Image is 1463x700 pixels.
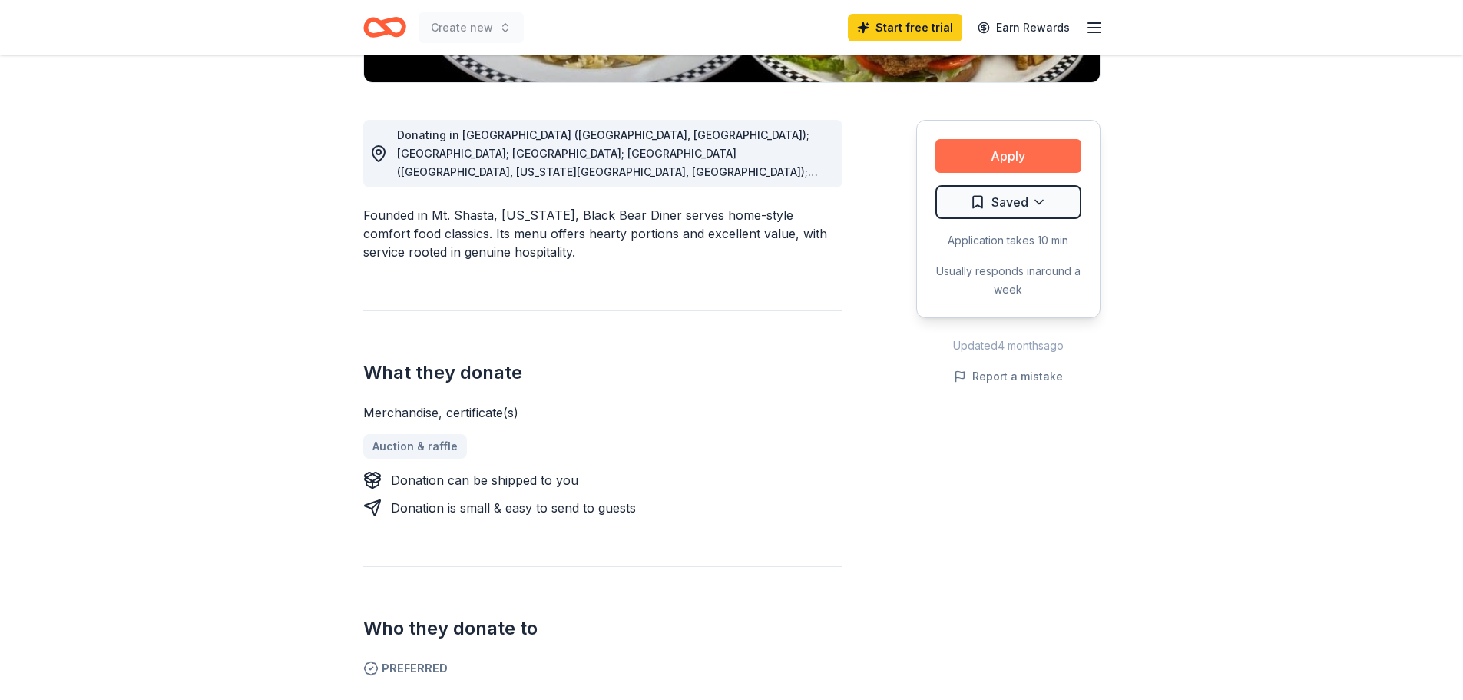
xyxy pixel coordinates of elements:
[935,185,1081,219] button: Saved
[935,139,1081,173] button: Apply
[363,360,842,385] h2: What they donate
[431,18,493,37] span: Create new
[916,337,1101,355] div: Updated 4 months ago
[968,14,1079,41] a: Earn Rewards
[391,499,636,517] div: Donation is small & easy to send to guests
[935,231,1081,250] div: Application takes 10 min
[363,403,842,422] div: Merchandise, certificate(s)
[391,471,578,489] div: Donation can be shipped to you
[363,434,467,459] a: Auction & raffle
[848,14,962,41] a: Start free trial
[363,616,842,641] h2: Who they donate to
[954,367,1063,386] button: Report a mistake
[363,659,842,678] span: Preferred
[363,9,406,45] a: Home
[991,192,1028,212] span: Saved
[419,12,524,43] button: Create new
[935,262,1081,299] div: Usually responds in around a week
[397,128,828,400] span: Donating in [GEOGRAPHIC_DATA] ([GEOGRAPHIC_DATA], [GEOGRAPHIC_DATA]); [GEOGRAPHIC_DATA]; [GEOGRAP...
[363,206,842,261] div: Founded in Mt. Shasta, [US_STATE], Black Bear Diner serves home-style comfort food classics. Its ...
